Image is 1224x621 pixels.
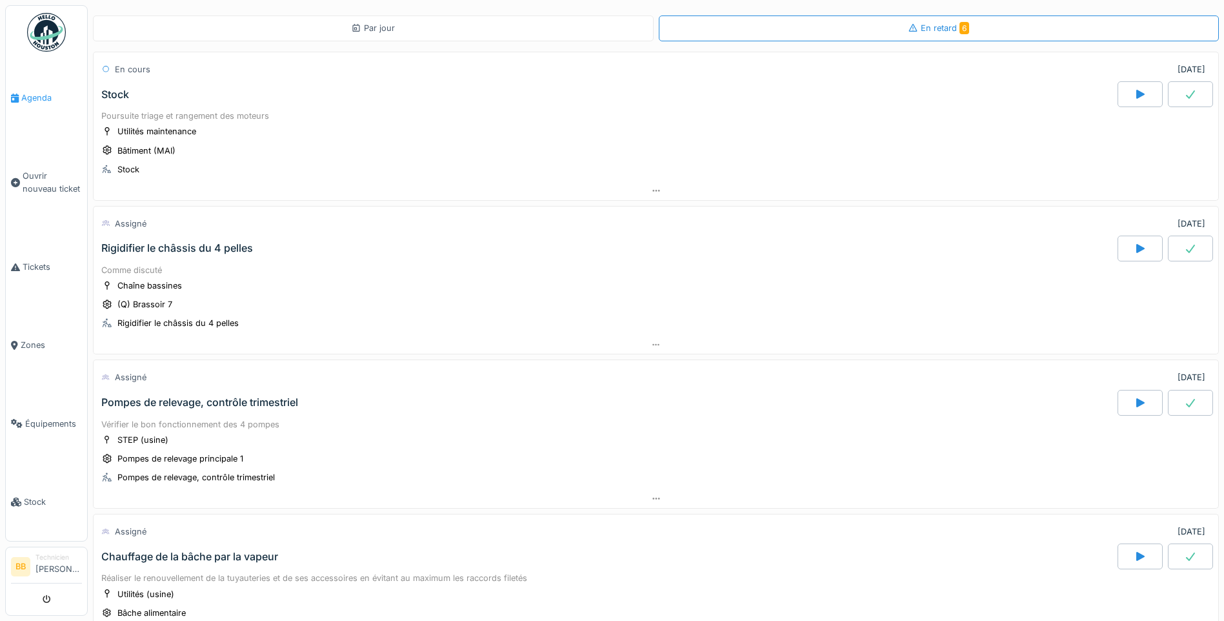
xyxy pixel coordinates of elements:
[6,59,87,137] a: Agenda
[21,92,82,104] span: Agenda
[101,242,253,254] div: Rigidifier le châssis du 4 pelles
[6,228,87,306] a: Tickets
[1178,371,1205,383] div: [DATE]
[101,572,1210,584] div: Réaliser le renouvellement de la tuyauteries et de ses accessoires en évitant au maximum les racc...
[117,317,239,329] div: Rigidifier le châssis du 4 pelles
[115,371,146,383] div: Assigné
[117,453,243,465] div: Pompes de relevage principale 1
[23,261,82,273] span: Tickets
[101,88,129,101] div: Stock
[11,553,82,584] a: BB Technicien[PERSON_NAME]
[117,434,168,446] div: STEP (usine)
[27,13,66,52] img: Badge_color-CXgf-gQk.svg
[101,110,1210,122] div: Poursuite triage et rangement des moteurs
[117,298,172,310] div: (Q) Brassoir 7
[1178,218,1205,230] div: [DATE]
[101,418,1210,431] div: Vérifier le bon fonctionnement des 4 pompes
[959,22,969,34] span: 6
[117,607,186,619] div: Bâche alimentaire
[117,125,196,137] div: Utilités maintenance
[23,170,82,194] span: Ouvrir nouveau ticket
[117,471,275,484] div: Pompes de relevage, contrôle trimestriel
[101,264,1210,276] div: Comme discuté
[24,496,82,508] span: Stock
[25,418,82,430] span: Équipements
[117,163,139,176] div: Stock
[6,137,87,228] a: Ouvrir nouveau ticket
[115,63,150,76] div: En cours
[21,339,82,351] span: Zones
[117,145,176,157] div: Bâtiment (MAI)
[117,280,182,292] div: Chaîne bassines
[35,553,82,580] li: [PERSON_NAME]
[117,588,174,600] div: Utilités (usine)
[1178,525,1205,538] div: [DATE]
[6,385,87,463] a: Équipements
[6,306,87,384] a: Zones
[101,396,298,409] div: Pompes de relevage, contrôle trimestriel
[921,23,969,33] span: En retard
[11,557,30,576] li: BB
[115,218,146,230] div: Assigné
[1178,63,1205,76] div: [DATE]
[101,551,278,563] div: Chauffage de la bâche par la vapeur
[351,22,395,34] div: Par jour
[6,463,87,541] a: Stock
[35,553,82,562] div: Technicien
[115,525,146,538] div: Assigné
